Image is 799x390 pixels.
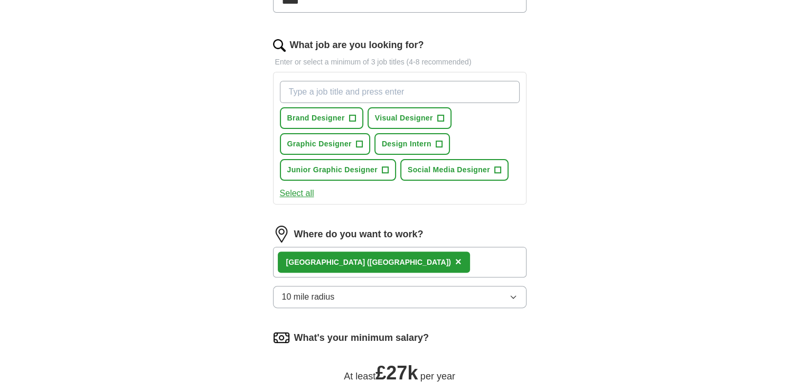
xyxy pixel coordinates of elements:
[374,133,450,155] button: Design Intern
[455,254,462,270] button: ×
[290,38,424,52] label: What job are you looking for?
[287,113,345,124] span: Brand Designer
[280,81,520,103] input: Type a job title and press enter
[280,133,370,155] button: Graphic Designer
[408,164,490,175] span: Social Media Designer
[286,258,365,266] strong: [GEOGRAPHIC_DATA]
[375,113,433,124] span: Visual Designer
[273,286,527,308] button: 10 mile radius
[420,371,455,382] span: per year
[344,371,375,382] span: At least
[273,329,290,346] img: salary.png
[455,256,462,267] span: ×
[382,138,431,150] span: Design Intern
[282,291,335,303] span: 10 mile radius
[294,331,429,345] label: What's your minimum salary?
[280,107,363,129] button: Brand Designer
[294,227,424,242] label: Where do you want to work?
[287,138,352,150] span: Graphic Designer
[287,164,378,175] span: Junior Graphic Designer
[273,39,286,52] img: search.png
[400,159,509,181] button: Social Media Designer
[368,107,452,129] button: Visual Designer
[375,362,418,384] span: £ 27k
[280,159,396,181] button: Junior Graphic Designer
[273,57,527,68] p: Enter or select a minimum of 3 job titles (4-8 recommended)
[367,258,451,266] span: ([GEOGRAPHIC_DATA])
[273,226,290,243] img: location.png
[280,187,314,200] button: Select all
